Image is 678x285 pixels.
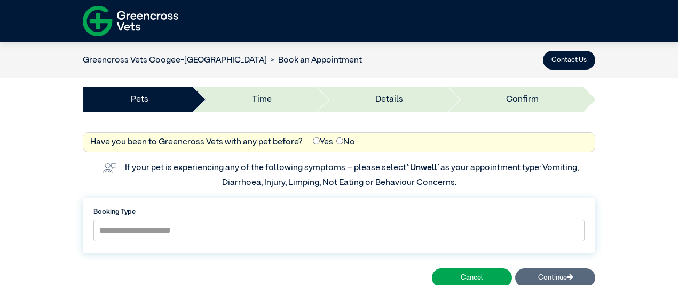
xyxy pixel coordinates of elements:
button: Contact Us [543,51,595,70]
label: If your pet is experiencing any of the following symptoms – please select as your appointment typ... [125,164,580,187]
img: vet [99,159,120,176]
input: Yes [313,137,320,144]
label: Booking Type [93,207,585,217]
label: Yes [313,136,333,149]
a: Greencross Vets Coogee-[GEOGRAPHIC_DATA] [83,56,267,65]
li: Book an Appointment [267,54,362,67]
a: Pets [131,93,148,106]
input: No [336,137,343,144]
label: Have you been to Greencross Vets with any pet before? [90,136,303,149]
img: f-logo [83,3,178,40]
span: “Unwell” [406,164,440,172]
nav: breadcrumb [83,54,362,67]
label: No [336,136,355,149]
